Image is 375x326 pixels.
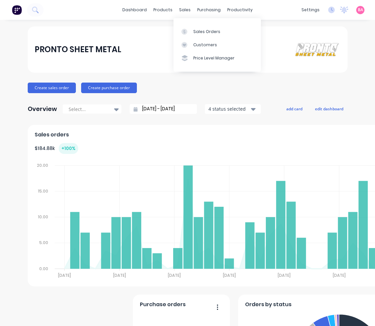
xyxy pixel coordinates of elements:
a: Customers [173,38,261,52]
a: dashboard [119,5,150,15]
tspan: [DATE] [168,272,181,278]
button: 4 status selected [205,104,261,114]
img: PRONTO SHEET METAL [294,42,340,57]
tspan: 15.00 [38,188,48,194]
button: edit dashboard [311,104,348,113]
span: Sales orders [35,131,69,139]
a: Price Level Manager [173,52,261,65]
span: Orders by status [245,301,292,308]
span: BA [358,7,363,13]
div: settings [298,5,323,15]
span: Purchase orders [140,301,186,308]
div: purchasing [194,5,224,15]
img: Factory [12,5,22,15]
div: sales [176,5,194,15]
tspan: [DATE] [223,272,236,278]
div: Overview [28,102,57,116]
div: 4 status selected [208,105,250,112]
div: $ 184.88k [35,143,78,154]
tspan: [DATE] [113,272,126,278]
div: products [150,5,176,15]
div: + 100 % [59,143,78,154]
button: Create sales order [28,83,76,93]
tspan: [DATE] [58,272,71,278]
div: Price Level Manager [193,55,234,61]
div: PRONTO SHEET METAL [35,43,121,56]
tspan: [DATE] [278,272,291,278]
tspan: 0.00 [39,266,48,272]
tspan: 20.00 [37,163,48,168]
div: productivity [224,5,256,15]
div: Sales Orders [193,29,220,35]
button: add card [282,104,307,113]
tspan: 5.00 [39,240,48,246]
tspan: [DATE] [333,272,346,278]
a: Sales Orders [173,25,261,38]
tspan: 10.00 [38,214,48,220]
div: Customers [193,42,217,48]
button: Create purchase order [81,83,137,93]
